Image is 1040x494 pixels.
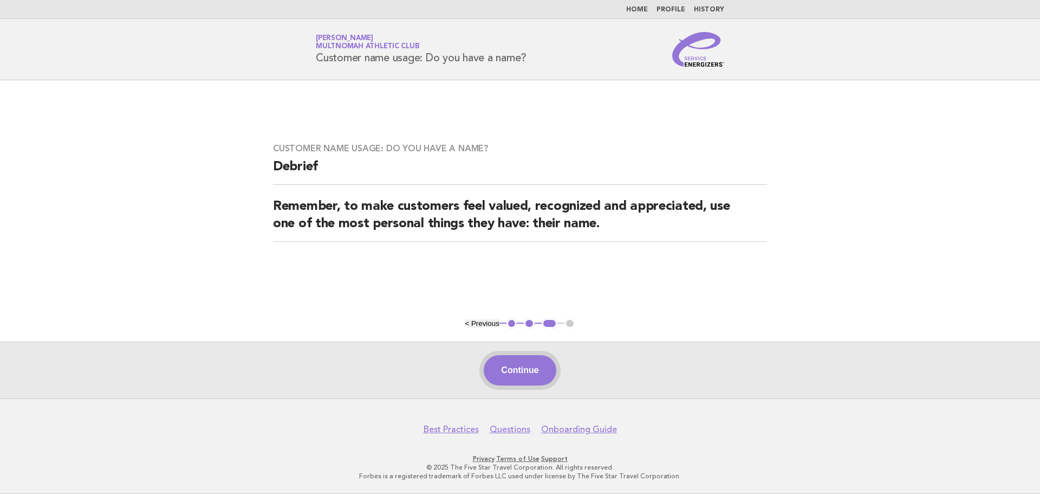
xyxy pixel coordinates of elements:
button: 1 [506,318,517,329]
img: Service Energizers [672,32,724,67]
a: Support [541,455,568,463]
p: · · [188,454,851,463]
a: Onboarding Guide [541,424,617,435]
a: Profile [656,7,685,13]
p: © 2025 The Five Star Travel Corporation. All rights reserved. [188,463,851,472]
a: Best Practices [424,424,479,435]
a: [PERSON_NAME]Multnomah Athletic Club [316,35,419,50]
button: < Previous [465,319,499,328]
h3: Customer name usage: Do you have a name? [273,143,767,154]
span: Multnomah Athletic Club [316,43,419,50]
button: 3 [542,318,557,329]
h2: Remember, to make customers feel valued, recognized and appreciated, use one of the most personal... [273,198,767,242]
a: Terms of Use [496,455,539,463]
button: 2 [524,318,535,329]
h2: Debrief [273,158,767,185]
a: Privacy [473,455,495,463]
a: Questions [490,424,530,435]
p: Forbes is a registered trademark of Forbes LLC used under license by The Five Star Travel Corpora... [188,472,851,480]
button: Continue [484,355,556,386]
h1: Customer name usage: Do you have a name? [316,35,526,63]
a: Home [626,7,648,13]
a: History [694,7,724,13]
